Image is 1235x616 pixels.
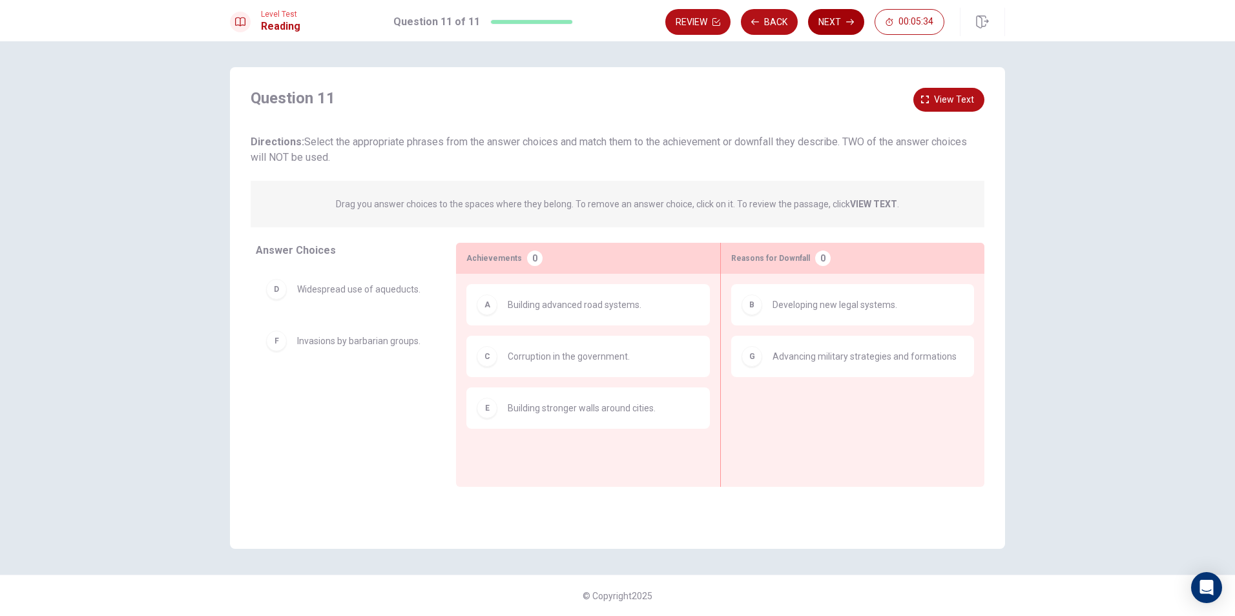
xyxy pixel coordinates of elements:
span: Level Test [261,10,300,19]
div: C [477,346,497,367]
h4: Question 11 [251,88,335,108]
span: Advancing military strategies and formations [773,349,957,364]
span: © Copyright 2025 [583,591,652,601]
button: Review [665,9,731,35]
div: CCorruption in the government. [466,336,710,377]
span: Building stronger walls around cities. [508,400,656,416]
div: EBuilding stronger walls around cities. [466,387,710,429]
div: F [266,331,287,351]
span: Widespread use of aqueducts. [297,282,420,297]
h1: Reading [261,19,300,34]
button: Next [808,9,864,35]
button: 00:05:34 [875,9,944,35]
div: B [742,294,762,315]
p: Drag you answer choices to the spaces where they belong. To remove an answer choice, click on it.... [336,196,899,212]
div: DWidespread use of aqueducts. [256,269,435,310]
div: Open Intercom Messenger [1191,572,1222,603]
strong: VIEW TEXT [850,199,897,209]
span: View text [934,92,974,108]
div: BDeveloping new legal systems. [731,284,974,325]
div: A [477,294,497,315]
button: Back [741,9,798,35]
div: ABuilding advanced road systems. [466,284,710,325]
span: Invasions by barbarian groups. [297,333,420,349]
div: D [266,279,287,300]
h1: Question 11 of 11 [393,14,480,30]
div: E [477,398,497,418]
span: Building advanced road systems. [508,297,641,313]
span: Select the appropriate phrases from the answer choices and match them to the achievement or downf... [251,136,967,163]
span: Achievements [466,251,522,266]
div: 0 [527,251,543,266]
span: 00:05:34 [898,17,933,27]
span: Answer Choices [256,244,336,256]
span: Corruption in the government. [508,349,630,364]
div: G [742,346,762,367]
strong: Directions: [251,136,304,148]
div: FInvasions by barbarian groups. [256,320,435,362]
span: Developing new legal systems. [773,297,897,313]
div: 0 [815,251,831,266]
button: View text [913,88,984,112]
div: GAdvancing military strategies and formations [731,336,974,377]
span: Reasons for Downfall [731,251,810,266]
